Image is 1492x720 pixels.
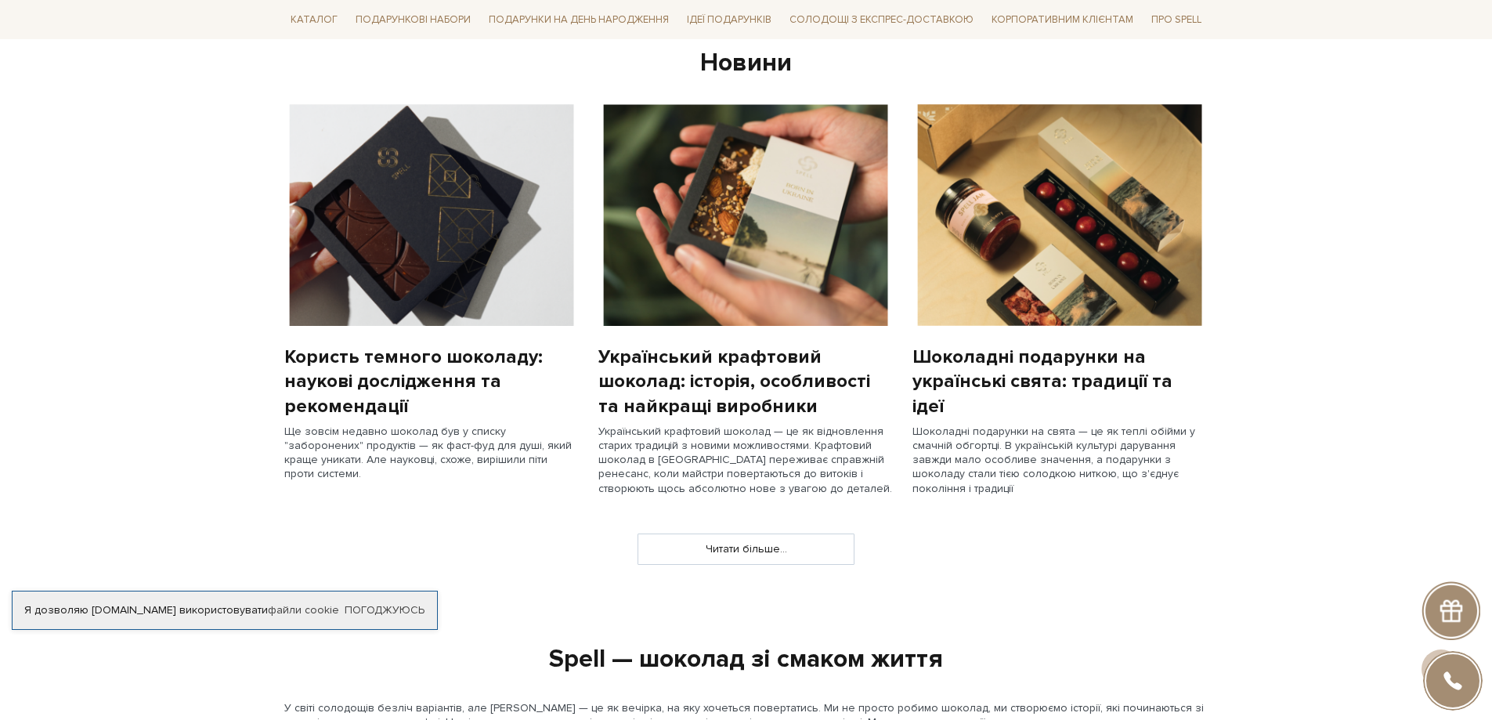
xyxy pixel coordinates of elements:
[912,425,1208,496] div: Шоколадні подарунки на свята — це як теплі обійми у смачній обгортці. В українській культурі дару...
[482,8,675,32] span: Подарунки на День народження
[598,425,894,496] div: Український крафтовий шоколад — це як відновлення старих традицій з новими можливостями. Крафтови...
[912,104,1208,326] img: Шоколадні подарунки на українські свята: традиції та ідеї
[598,345,894,418] div: Український крафтовий шоколад: історія, особливості та найкращі виробники
[1145,8,1208,32] span: Про Spell
[284,104,580,326] img: Користь темного шоколаду: наукові дослідження та рекомендації
[275,643,1218,676] div: Spell — шоколад зі смаком життя
[268,603,339,617] a: файли cookie
[13,603,437,617] div: Я дозволяю [DOMAIN_NAME] використовувати
[284,8,344,32] span: Каталог
[638,534,854,564] a: Читати більше...
[284,345,580,418] div: Користь темного шоколаду: наукові дослідження та рекомендації
[912,345,1208,418] div: Шоколадні подарунки на українські свята: традиції та ідеї
[598,104,894,326] img: Український крафтовий шоколад: історія, особливості та найкращі виробники
[345,603,424,617] a: Погоджуюсь
[284,47,1208,80] div: Новини
[783,6,980,33] a: Солодощі з експрес-доставкою
[985,6,1140,33] a: Корпоративним клієнтам
[349,8,477,32] span: Подарункові набори
[284,425,580,482] div: Ще зовсім недавно шоколад був у списку "заборонених" продуктів — як фаст-фуд для душі, який краще...
[681,8,778,32] span: Ідеї подарунків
